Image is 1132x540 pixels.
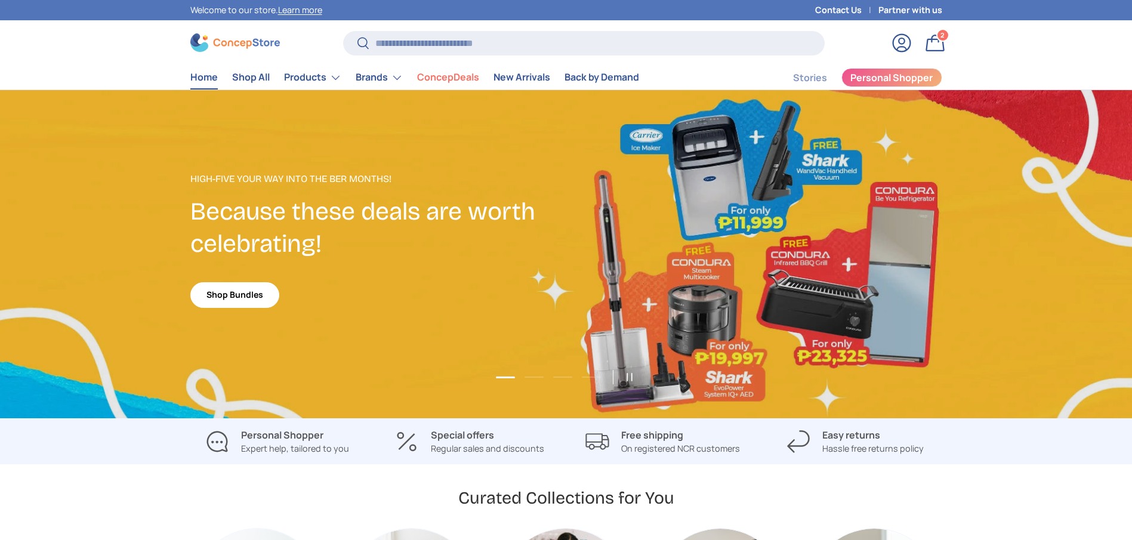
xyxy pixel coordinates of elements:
summary: Products [277,66,348,90]
p: On registered NCR customers [621,442,740,455]
a: ConcepDeals [417,66,479,89]
strong: Special offers [431,428,494,442]
a: Stories [793,66,827,90]
summary: Brands [348,66,410,90]
img: ConcepStore [190,33,280,52]
a: Brands [356,66,403,90]
a: Home [190,66,218,89]
a: Shop Bundles [190,282,279,308]
nav: Secondary [764,66,942,90]
p: Hassle free returns policy [822,442,924,455]
span: Personal Shopper [850,73,933,82]
a: New Arrivals [493,66,550,89]
a: Free shipping On registered NCR customers [576,428,749,455]
p: High-Five Your Way Into the Ber Months! [190,172,566,186]
a: Products [284,66,341,90]
a: Personal Shopper [841,68,942,87]
a: Shop All [232,66,270,89]
nav: Primary [190,66,639,90]
p: Welcome to our store. [190,4,322,17]
strong: Personal Shopper [241,428,323,442]
a: Learn more [278,4,322,16]
p: Expert help, tailored to you [241,442,349,455]
span: 2 [940,30,945,39]
h2: Because these deals are worth celebrating! [190,196,566,260]
strong: Easy returns [822,428,880,442]
a: Special offers Regular sales and discounts [383,428,557,455]
strong: Free shipping [621,428,683,442]
a: Back by Demand [565,66,639,89]
a: Easy returns Hassle free returns policy [769,428,942,455]
p: Regular sales and discounts [431,442,544,455]
h2: Curated Collections for You [458,487,674,509]
a: Partner with us [878,4,942,17]
a: Personal Shopper Expert help, tailored to you [190,428,364,455]
a: Contact Us [815,4,878,17]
